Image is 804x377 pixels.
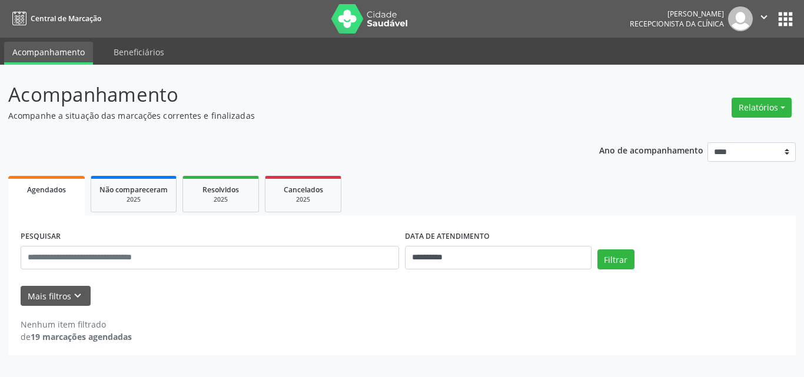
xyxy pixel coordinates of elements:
[105,42,172,62] a: Beneficiários
[274,195,333,204] div: 2025
[99,185,168,195] span: Não compareceram
[4,42,93,65] a: Acompanhamento
[31,14,101,24] span: Central de Marcação
[71,289,84,302] i: keyboard_arrow_down
[99,195,168,204] div: 2025
[8,109,560,122] p: Acompanhe a situação das marcações correntes e finalizadas
[728,6,753,31] img: img
[753,6,775,31] button: 
[21,228,61,246] label: PESQUISAR
[732,98,792,118] button: Relatórios
[405,228,490,246] label: DATA DE ATENDIMENTO
[191,195,250,204] div: 2025
[630,19,724,29] span: Recepcionista da clínica
[599,142,703,157] p: Ano de acompanhamento
[202,185,239,195] span: Resolvidos
[27,185,66,195] span: Agendados
[630,9,724,19] div: [PERSON_NAME]
[8,9,101,28] a: Central de Marcação
[31,331,132,342] strong: 19 marcações agendadas
[8,80,560,109] p: Acompanhamento
[21,331,132,343] div: de
[21,286,91,306] button: Mais filtroskeyboard_arrow_down
[284,185,323,195] span: Cancelados
[21,318,132,331] div: Nenhum item filtrado
[758,11,770,24] i: 
[775,9,796,29] button: apps
[597,249,634,269] button: Filtrar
